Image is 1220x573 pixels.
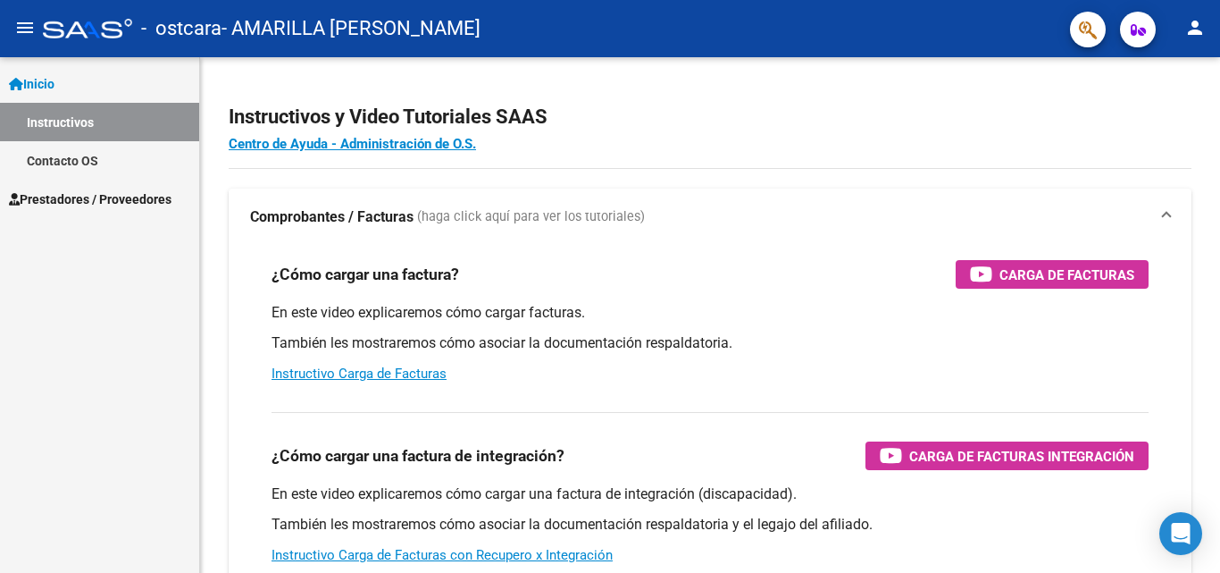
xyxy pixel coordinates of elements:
h3: ¿Cómo cargar una factura de integración? [272,443,564,468]
span: - ostcara [141,9,221,48]
div: Open Intercom Messenger [1159,512,1202,555]
a: Instructivo Carga de Facturas con Recupero x Integración [272,547,613,563]
span: - AMARILLA [PERSON_NAME] [221,9,480,48]
span: Inicio [9,74,54,94]
h2: Instructivos y Video Tutoriales SAAS [229,100,1191,134]
mat-icon: person [1184,17,1206,38]
span: Prestadores / Proveedores [9,190,171,209]
p: También les mostraremos cómo asociar la documentación respaldatoria. [272,333,1149,353]
button: Carga de Facturas [956,260,1149,289]
span: Carga de Facturas [999,264,1134,286]
strong: Comprobantes / Facturas [250,207,414,227]
button: Carga de Facturas Integración [865,442,1149,470]
p: En este video explicaremos cómo cargar una factura de integración (discapacidad). [272,485,1149,504]
p: En este video explicaremos cómo cargar facturas. [272,303,1149,323]
p: También les mostraremos cómo asociar la documentación respaldatoria y el legajo del afiliado. [272,515,1149,535]
mat-expansion-panel-header: Comprobantes / Facturas (haga click aquí para ver los tutoriales) [229,189,1191,246]
mat-icon: menu [14,17,36,38]
h3: ¿Cómo cargar una factura? [272,262,459,287]
span: (haga click aquí para ver los tutoriales) [417,207,645,227]
span: Carga de Facturas Integración [909,445,1134,468]
a: Instructivo Carga de Facturas [272,366,447,382]
a: Centro de Ayuda - Administración de O.S. [229,136,476,152]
